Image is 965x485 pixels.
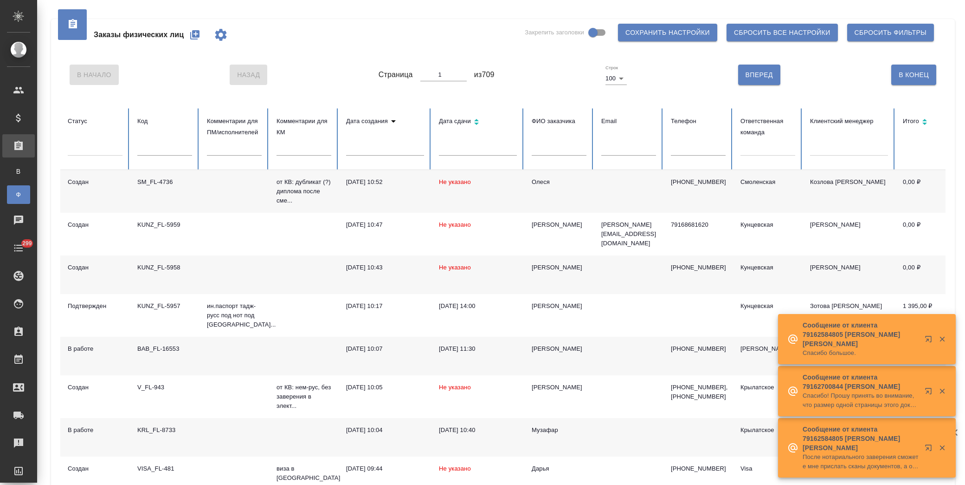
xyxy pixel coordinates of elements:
[474,69,495,80] span: из 709
[439,426,517,435] div: [DATE] 10:40
[605,66,618,70] label: Строк
[803,256,895,294] td: [PERSON_NAME]
[137,344,192,354] div: BAB_FL-16553
[803,321,919,348] p: Сообщение от клиента 79162584805 [PERSON_NAME] [PERSON_NAME]
[68,383,122,392] div: Создан
[671,464,726,473] p: [PHONE_NUMBER]
[532,464,586,473] div: Дарья
[137,220,192,229] div: KUNZ_FL-5959
[532,220,586,229] div: [PERSON_NAME]
[439,221,471,228] span: Не указано
[346,464,424,473] div: [DATE] 09:44
[625,27,710,39] span: Сохранить настройки
[671,263,726,272] p: [PHONE_NUMBER]
[346,426,424,435] div: [DATE] 10:04
[68,464,122,473] div: Создан
[346,344,424,354] div: [DATE] 10:07
[671,220,726,229] p: 79168681620
[137,263,192,272] div: KUNZ_FL-5958
[933,444,952,452] button: Закрыть
[439,178,471,185] span: Не указано
[803,213,895,256] td: [PERSON_NAME]
[803,425,919,452] p: Сообщение от клиента 79162584805 [PERSON_NAME] [PERSON_NAME]
[895,170,965,213] td: 0,00 ₽
[810,116,888,127] div: Клиентский менеджер
[439,301,517,311] div: [DATE] 14:00
[207,301,262,329] p: ин.паспорт тадж-русс под нот под [GEOGRAPHIC_DATA]...
[933,387,952,395] button: Закрыть
[855,27,926,39] span: Сбросить фильтры
[740,344,795,354] div: [PERSON_NAME]
[895,294,965,337] td: 1 395,00 ₽
[277,177,331,205] p: от КВ: дубликат (?) диплома после сме...
[12,190,26,199] span: Ф
[740,426,795,435] div: Крылатское
[803,348,919,358] p: Спасибо большое.
[671,344,726,354] p: [PHONE_NUMBER]
[346,116,424,127] div: Сортировка
[803,170,895,213] td: Козлова [PERSON_NAME]
[346,383,424,392] div: [DATE] 10:05
[68,263,122,272] div: Создан
[137,177,192,187] div: SM_FL-4736
[277,464,331,483] p: виза в [GEOGRAPHIC_DATA]
[740,177,795,187] div: Смоленская
[137,301,192,311] div: KUNZ_FL-5957
[137,426,192,435] div: KRL_FL-8733
[601,116,656,127] div: Email
[919,439,941,461] button: Открыть в новой вкладке
[137,116,192,127] div: Код
[891,65,936,85] button: В Конец
[525,28,584,37] span: Закрепить заголовки
[903,116,958,129] div: Сортировка
[439,116,517,129] div: Сортировка
[895,213,965,256] td: 0,00 ₽
[738,65,780,85] button: Вперед
[68,177,122,187] div: Создан
[346,220,424,229] div: [DATE] 10:47
[740,301,795,311] div: Кунцевская
[740,383,795,392] div: Крылатское
[7,162,30,181] a: В
[605,72,627,85] div: 100
[740,220,795,229] div: Кунцевская
[207,116,262,138] div: Комментарии для ПМ/исполнителей
[727,24,838,41] button: Сбросить все настройки
[68,116,122,127] div: Статус
[803,452,919,471] p: После нотариального заверения сможете мне прислать сканы документов, а оригиналы приеду заберу.
[803,373,919,391] p: Сообщение от клиента 79162700844 [PERSON_NAME]
[379,69,413,80] span: Страница
[137,464,192,473] div: VISA_FL-481
[439,384,471,391] span: Не указано
[12,167,26,176] span: В
[847,24,934,41] button: Сбросить фильтры
[601,220,656,248] p: [PERSON_NAME][EMAIL_ADDRESS][DOMAIN_NAME]
[137,383,192,392] div: V_FL-943
[277,383,331,411] p: от КВ: нем-рус, без заверения в элект...
[734,27,830,39] span: Сбросить все настройки
[919,330,941,352] button: Открыть в новой вкладке
[532,344,586,354] div: [PERSON_NAME]
[7,185,30,204] a: Ф
[746,69,773,81] span: Вперед
[740,464,795,473] div: Visa
[740,116,795,138] div: Ответственная команда
[803,391,919,410] p: Спасибо! Прошу принять во внимание, что размер одной страницы этого документа составляет 1/4 страни
[532,177,586,187] div: Олеся
[68,301,122,311] div: Подтвержден
[68,344,122,354] div: В работе
[803,294,895,337] td: Зотова [PERSON_NAME]
[895,256,965,294] td: 0,00 ₽
[899,69,929,81] span: В Конец
[532,383,586,392] div: [PERSON_NAME]
[68,426,122,435] div: В работе
[671,177,726,187] p: [PHONE_NUMBER]
[919,382,941,404] button: Открыть в новой вкладке
[2,236,35,260] a: 299
[671,383,726,401] p: [PHONE_NUMBER], [PHONE_NUMBER]
[740,263,795,272] div: Кунцевская
[17,239,38,248] span: 299
[532,426,586,435] div: Музафар
[94,29,184,40] span: Заказы физических лиц
[532,116,586,127] div: ФИО заказчика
